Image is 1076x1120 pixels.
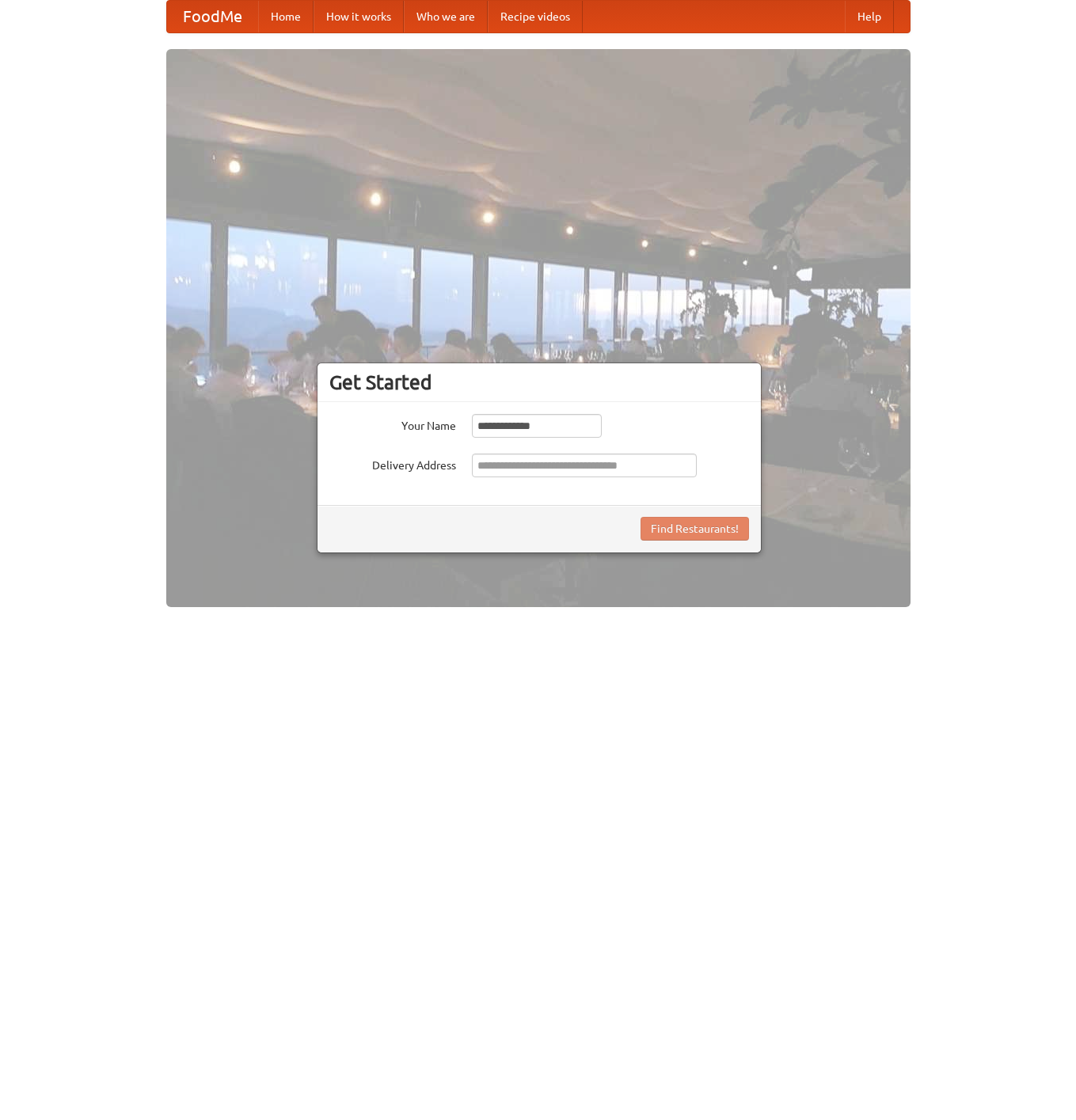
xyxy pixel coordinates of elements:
[329,414,456,434] label: Your Name
[329,454,456,473] label: Delivery Address
[167,1,258,32] a: FoodMe
[314,1,404,32] a: How it works
[845,1,894,32] a: Help
[329,370,749,394] h3: Get Started
[258,1,314,32] a: Home
[404,1,488,32] a: Who we are
[488,1,583,32] a: Recipe videos
[641,517,749,541] button: Find Restaurants!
